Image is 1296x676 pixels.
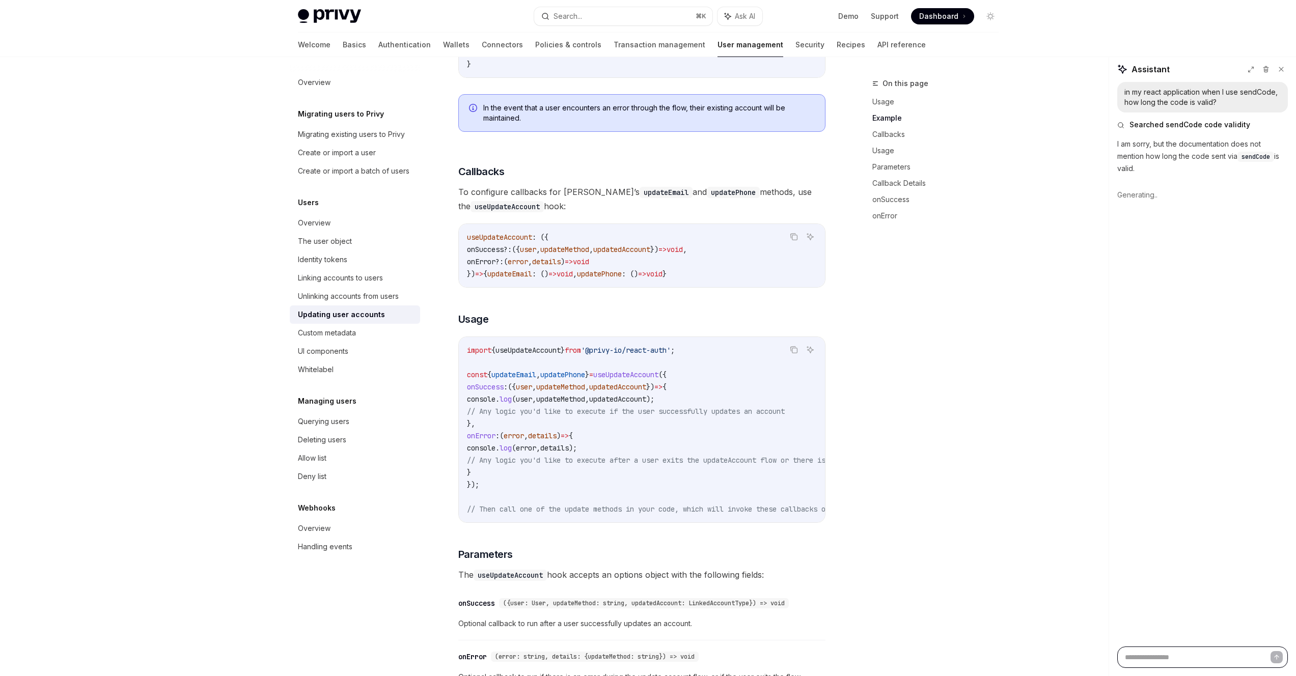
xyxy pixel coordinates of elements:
span: { [487,370,491,379]
span: => [475,269,483,278]
a: Unlinking accounts from users [290,287,420,305]
span: void [667,245,683,254]
img: light logo [298,9,361,23]
span: , [585,395,589,404]
span: ); [646,395,654,404]
span: , [528,257,532,266]
button: Copy the contents from the code block [787,343,801,356]
span: , [589,245,593,254]
a: Policies & controls [535,33,601,57]
span: const [467,370,487,379]
span: onSuccess? [467,245,508,254]
span: useUpdateAccount [495,346,561,355]
span: } [585,370,589,379]
a: Demo [838,11,859,21]
span: log [500,443,512,453]
div: Generating.. [1117,182,1288,208]
span: updateMethod [536,382,585,391]
span: Assistant [1132,63,1170,75]
div: Overview [298,522,330,534]
span: onError [467,431,495,440]
span: } [467,60,471,69]
a: Wallets [443,33,470,57]
span: => [654,382,663,391]
span: useUpdateAccount [593,370,658,379]
span: updateMethod [540,245,589,254]
div: Deleting users [298,434,346,446]
span: => [548,269,557,278]
span: console [467,443,495,453]
span: . [495,443,500,453]
a: Updating user accounts [290,305,420,324]
a: User management [718,33,783,57]
a: UI components [290,342,420,360]
div: Handling events [298,541,352,553]
span: ( [504,257,508,266]
span: { [483,269,487,278]
a: Deny list [290,467,420,486]
span: onSuccess [467,382,504,391]
span: To configure callbacks for [PERSON_NAME]’s and methods, use the hook: [458,185,825,213]
a: The user object [290,232,420,250]
a: Example [872,110,1007,126]
h5: Webhooks [298,502,336,514]
span: updateEmail [491,370,536,379]
a: Welcome [298,33,330,57]
span: } [467,468,471,477]
span: = [589,370,593,379]
div: Identity tokens [298,253,347,266]
span: : [504,382,508,391]
button: Copy the contents from the code block [787,230,801,243]
div: onSuccess [458,598,495,608]
a: Connectors [482,33,523,57]
span: => [638,269,646,278]
a: Overview [290,214,420,232]
span: Parameters [458,547,513,561]
span: , [524,431,528,440]
span: }) [650,245,658,254]
span: error [504,431,524,440]
div: The user object [298,235,352,247]
a: Authentication [378,33,431,57]
span: , [536,443,540,453]
code: useUpdateAccount [474,570,547,581]
a: API reference [877,33,926,57]
span: console [467,395,495,404]
a: Migrating existing users to Privy [290,125,420,144]
a: Handling events [290,538,420,556]
span: user [520,245,536,254]
a: Recipes [837,33,865,57]
span: updatePhone [577,269,622,278]
span: }); [467,480,479,489]
div: Create or import a user [298,147,376,159]
span: : () [622,269,638,278]
span: error [508,257,528,266]
a: Support [871,11,899,21]
button: Ask AI [804,230,817,243]
a: Usage [872,94,1007,110]
a: Callbacks [872,126,1007,143]
span: In the event that a user encounters an error through the flow, their existing account will be mai... [483,103,815,123]
span: void [573,257,589,266]
span: updatedAccount [589,382,646,391]
a: Create or import a user [290,144,420,162]
span: , [683,245,687,254]
span: error [516,443,536,453]
a: Identity tokens [290,250,420,269]
div: in my react application when I use sendCode, how long the code is valid? [1124,87,1281,107]
a: Linking accounts to users [290,269,420,287]
span: log [500,395,512,404]
a: Allow list [290,449,420,467]
span: } [663,269,667,278]
code: updateEmail [640,187,693,198]
span: ({ [512,245,520,254]
span: updatedAccount [593,245,650,254]
div: Linking accounts to users [298,272,383,284]
span: (error: string, details: {updateMethod: string}) => void [495,653,695,661]
a: Transaction management [614,33,705,57]
a: Usage [872,143,1007,159]
span: : [500,257,504,266]
span: , [536,370,540,379]
a: Basics [343,33,366,57]
span: void [646,269,663,278]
